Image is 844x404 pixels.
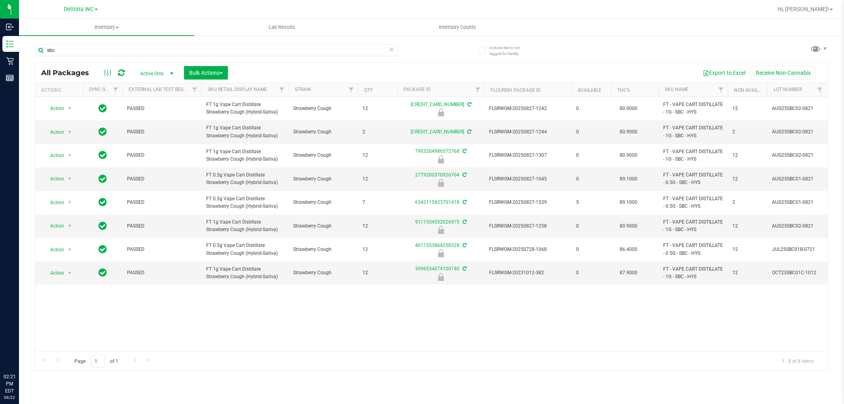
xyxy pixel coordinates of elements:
span: OCT23SBC01C-1012 [772,269,822,277]
span: Sync from Compliance System [461,219,467,225]
input: Search Package ID, Item Name, SKU, Lot or Part Number... [35,44,398,56]
span: 12 [732,175,762,183]
a: 6542115923701418 [415,199,459,205]
inline-svg: Inbound [6,23,14,31]
span: Sync from Compliance System [466,129,471,135]
span: FLSRWGM-20250827-1645 [489,175,567,183]
span: Action [43,103,64,114]
span: All Packages [41,68,97,77]
span: In Sync [99,150,107,161]
a: External Lab Test Result [129,87,191,92]
a: Filter [471,83,484,97]
span: 0 [576,105,606,112]
span: Page of 1 [68,355,125,367]
span: AUG25SBC02-0821 [772,222,822,230]
span: 2 [732,199,762,206]
span: AUG25SBC02-0821 [772,128,822,136]
div: Newly Received [396,156,486,163]
span: PASSED [127,222,197,230]
span: FT 1g Vape Cart Distillate Strawberry Cough (Hybrid-Sativa) [206,266,284,281]
span: 89.1000 [616,197,641,208]
span: FLSRWGM-20250827-1244 [489,128,567,136]
span: 0 [576,246,606,253]
iframe: Resource center [8,341,32,364]
a: 9111554532026975 [415,219,459,225]
span: 87.9000 [616,267,641,279]
span: 0 [576,269,606,277]
a: Inventory Counts [370,19,545,36]
a: Filter [109,83,122,97]
span: AUG25SBC01-0821 [772,175,822,183]
span: Sync from Compliance System [461,243,467,248]
a: [CREDIT_CARD_NUMBER] [411,102,464,107]
span: 12 [362,152,393,159]
a: Strain [295,87,311,92]
span: Strawberry Cough [293,269,353,277]
span: select [65,127,75,138]
span: PASSED [127,128,197,136]
a: Sync Status [89,87,119,92]
a: Flourish Package ID [491,87,541,93]
span: Action [43,150,64,161]
a: Non-Available [734,87,769,93]
a: Filter [188,83,201,97]
span: FT 1g Vape Cart Distillate Strawberry Cough (Hybrid-Sativa) [206,124,284,139]
span: 1 - 8 of 8 items [776,355,820,367]
span: Action [43,220,64,231]
span: FT - VAPE CART DISTILLATE - 0.5G - SBC - HYS [663,171,723,186]
span: Inventory Counts [428,24,487,31]
span: 2 [362,128,393,136]
span: 0 [576,152,606,159]
div: Newly Received [396,226,486,234]
span: 5 [576,199,606,206]
span: AUG25SBC01-0821 [772,199,822,206]
span: select [65,103,75,114]
span: FLSRWGM-20250827-1307 [489,152,567,159]
span: Include items not tagged for facility [489,45,529,57]
span: FT 0.5g Vape Cart Distillate Strawberry Cough (Hybrid-Sativa) [206,171,284,186]
a: 4611553864258328 [415,243,459,248]
span: FT - VAPE CART DISTILLATE - 1G - SBC - HYS [663,124,723,139]
span: Inventory [19,24,194,31]
inline-svg: Reports [6,74,14,82]
div: Newly Received [396,108,486,116]
span: FLSRWGM-20250827-1258 [489,222,567,230]
span: Action [43,173,64,184]
span: PASSED [127,269,197,277]
span: FT 1g Vape Cart Distillate Strawberry Cough (Hybrid-Sativa) [206,148,284,163]
span: Sync from Compliance System [461,199,467,205]
a: Available [578,87,601,93]
a: Filter [345,83,358,97]
span: FT - VAPE CART DISTILLATE - 1G - SBC - HYS [663,101,723,116]
span: Action [43,127,64,138]
span: In Sync [99,197,107,208]
span: 12 [732,269,762,277]
span: In Sync [99,220,107,231]
span: Strawberry Cough [293,175,353,183]
span: 12 [362,105,393,112]
span: 89.1000 [616,173,641,185]
span: In Sync [99,173,107,184]
span: FT - VAPE CART DISTILLATE - 1G - SBC - HYS [663,266,723,281]
span: Deltona WC [64,6,94,13]
span: 80.9000 [616,103,641,114]
span: 0 [576,128,606,136]
span: Strawberry Cough [293,246,353,253]
span: Strawberry Cough [293,199,353,206]
a: Package ID [404,87,431,92]
span: Sync from Compliance System [461,172,467,178]
span: PASSED [127,152,197,159]
span: 12 [732,222,762,230]
span: In Sync [99,126,107,137]
button: Bulk Actions [184,66,228,80]
span: FT - VAPE CART DISTILLATE - 1G - SBC - HYS [663,218,723,233]
span: 12 [732,152,762,159]
span: 80.9000 [616,126,641,138]
button: Receive Non-Cannabis [751,66,816,80]
p: 02:21 PM EDT [4,373,15,395]
span: select [65,220,75,231]
span: Strawberry Cough [293,105,353,112]
a: THC% [617,87,630,93]
a: Sku Retail Display Name [208,87,267,92]
span: FT 0.5g Vape Cart Distillate Strawberry Cough (Hybrid-Sativa) [206,242,284,257]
